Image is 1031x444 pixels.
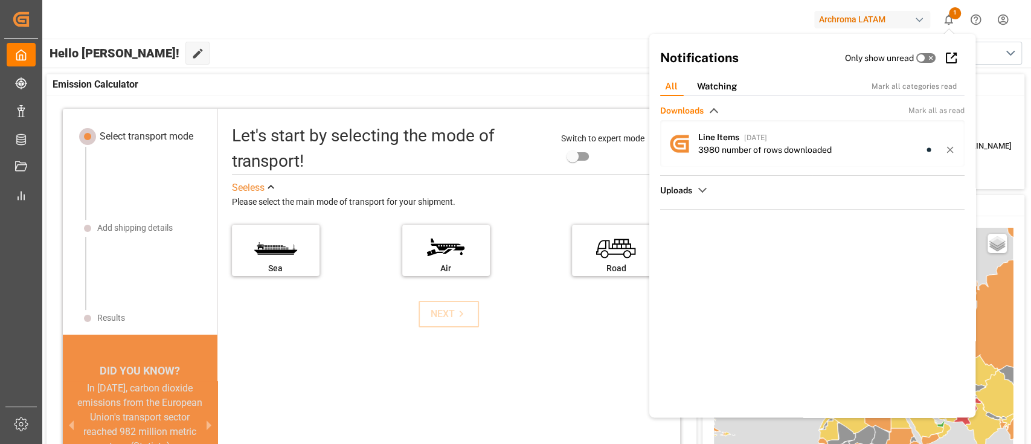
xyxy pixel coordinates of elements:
[232,195,672,210] div: Please select the main mode of transport for your shipment.
[655,77,687,96] div: All
[50,42,179,65] span: Hello [PERSON_NAME]!
[660,105,704,117] span: Downloads
[949,7,961,19] span: 1
[962,6,989,33] button: Help Center
[845,52,914,65] label: Only show unread
[687,77,747,96] div: Watching
[53,77,138,92] span: Emission Calculator
[698,132,739,142] span: Line Items
[698,144,832,156] div: 3980 number of rows downloaded
[561,134,644,143] span: Switch to expert mode
[908,105,965,116] span: Mark all as read
[63,360,217,381] div: DID YOU KNOW?
[431,307,467,321] div: NEXT
[97,222,173,234] div: Add shipping details
[660,48,845,68] h2: Notifications
[660,120,965,167] a: avatarLine Items[DATE]3980 number of rows downloaded
[232,181,265,195] div: See less
[988,234,1007,253] a: Layers
[814,11,930,28] div: Archroma LATAM
[100,129,193,144] div: Select transport mode
[744,134,767,142] span: [DATE]
[660,124,698,162] img: avatar
[238,262,313,275] div: Sea
[814,8,935,31] button: Archroma LATAM
[419,301,479,327] button: NEXT
[232,123,549,174] div: Let's start by selecting the mode of transport!
[408,262,484,275] div: Air
[660,184,692,197] span: Uploads
[872,81,969,92] div: Mark all categories read
[935,6,962,33] button: show 1 new notifications
[97,312,125,324] div: Results
[578,262,654,275] div: Road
